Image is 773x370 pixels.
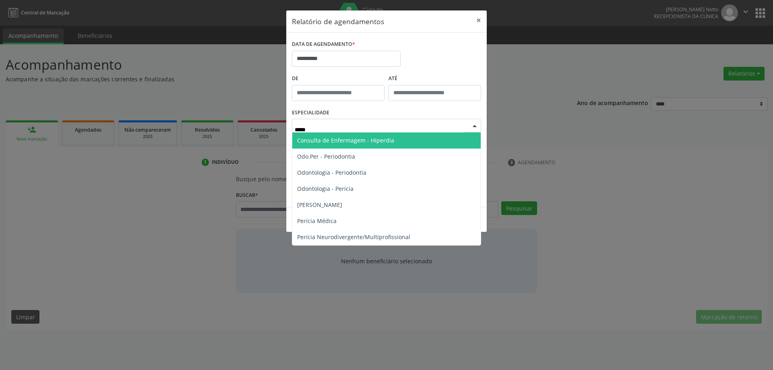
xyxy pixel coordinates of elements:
span: Consulta de Enfermagem - Hiperdia [297,136,394,144]
span: Perícia Neurodivergente/Multiprofissional [297,233,410,241]
span: Perícia Médica [297,217,337,225]
span: [PERSON_NAME] [297,201,342,209]
label: ATÉ [389,72,481,85]
button: Close [471,10,487,30]
span: Odontologia - Perícia [297,185,353,192]
label: ESPECIALIDADE [292,107,329,119]
label: De [292,72,384,85]
span: Odo.Per - Periodontia [297,153,355,160]
h5: Relatório de agendamentos [292,16,384,27]
span: Odontologia - Periodontia [297,169,366,176]
label: DATA DE AGENDAMENTO [292,38,355,51]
